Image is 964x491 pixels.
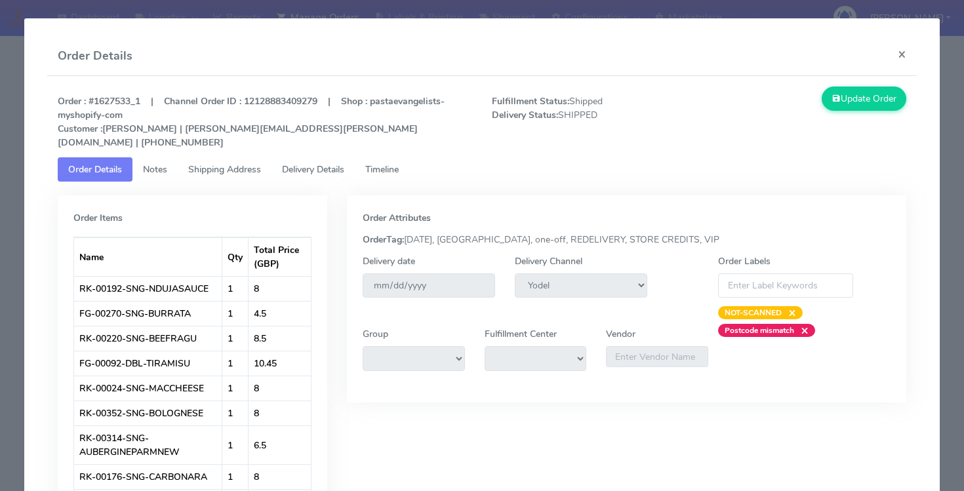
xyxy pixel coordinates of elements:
[74,276,223,301] td: RK-00192-SNG-NDUJASAUCE
[363,233,404,246] strong: OrderTag:
[249,276,311,301] td: 8
[515,254,582,268] label: Delivery Channel
[188,163,261,176] span: Shipping Address
[74,301,223,326] td: FG-00270-SNG-BURRATA
[822,87,907,111] button: Update Order
[74,326,223,351] td: RK-00220-SNG-BEEFRAGU
[222,326,249,351] td: 1
[143,163,167,176] span: Notes
[718,254,771,268] label: Order Labels
[222,301,249,326] td: 1
[365,163,399,176] span: Timeline
[794,324,809,337] span: ×
[58,47,132,65] h4: Order Details
[68,163,122,176] span: Order Details
[725,307,782,318] strong: NOT-SCANNED
[74,351,223,376] td: FG-00092-DBL-TIRAMISU
[249,401,311,425] td: 8
[482,94,699,149] span: Shipped SHIPPED
[492,109,558,121] strong: Delivery Status:
[249,351,311,376] td: 10.45
[249,464,311,489] td: 8
[74,237,223,276] th: Name
[58,123,102,135] strong: Customer :
[249,301,311,326] td: 4.5
[485,327,557,341] label: Fulfillment Center
[74,376,223,401] td: RK-00024-SNG-MACCHEESE
[58,157,907,182] ul: Tabs
[74,401,223,425] td: RK-00352-SNG-BOLOGNESE
[725,325,794,336] strong: Postcode mismatch
[782,306,796,319] span: ×
[249,376,311,401] td: 8
[363,212,431,224] strong: Order Attributes
[222,237,249,276] th: Qty
[222,425,249,464] td: 1
[492,95,569,108] strong: Fulfillment Status:
[249,326,311,351] td: 8.5
[363,254,415,268] label: Delivery date
[222,351,249,376] td: 1
[222,401,249,425] td: 1
[718,273,853,298] input: Enter Label Keywords
[249,425,311,464] td: 6.5
[363,327,388,341] label: Group
[222,464,249,489] td: 1
[58,95,445,149] strong: Order : #1627533_1 | Channel Order ID : 12128883409279 | Shop : pastaevangelists-myshopify-com [P...
[282,163,344,176] span: Delivery Details
[606,327,635,341] label: Vendor
[74,425,223,464] td: RK-00314-SNG-AUBERGINEPARMNEW
[73,212,123,224] strong: Order Items
[222,376,249,401] td: 1
[222,276,249,301] td: 1
[606,346,708,367] input: Enter Vendor Name
[887,37,917,71] button: Close
[353,233,900,246] div: [DATE], [GEOGRAPHIC_DATA], one-off, REDELIVERY, STORE CREDITS, VIP
[249,237,311,276] th: Total Price (GBP)
[74,464,223,489] td: RK-00176-SNG-CARBONARA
